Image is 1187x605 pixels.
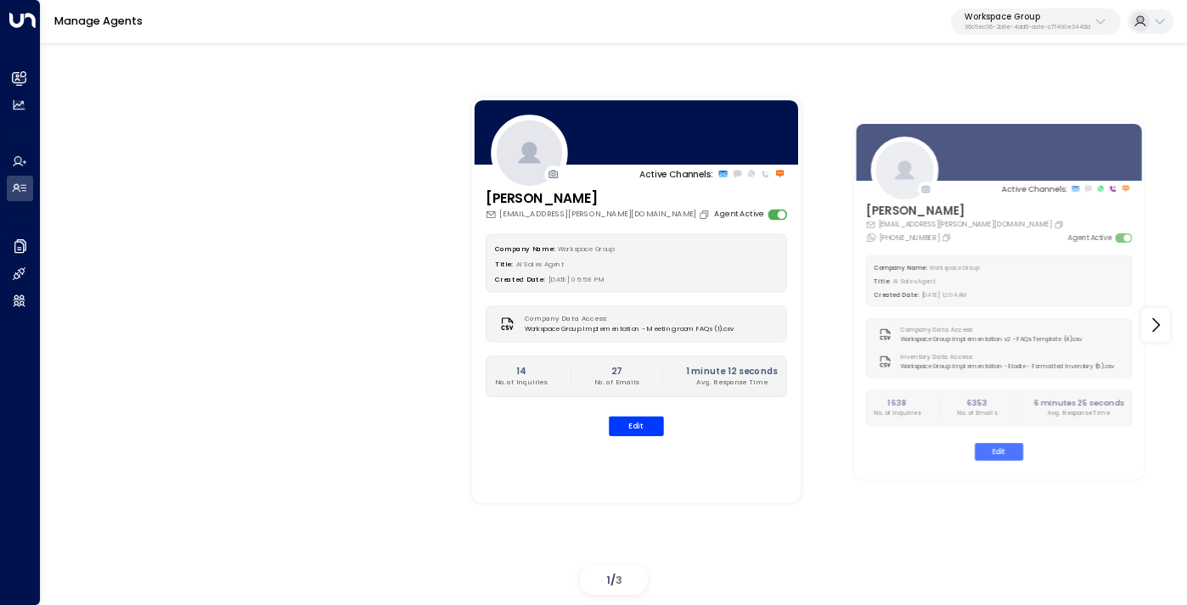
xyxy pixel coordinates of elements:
button: Edit [975,443,1023,461]
button: Copy [942,232,954,242]
div: [EMAIL_ADDRESS][PERSON_NAME][DOMAIN_NAME] [486,209,712,221]
label: Agent Active [1068,232,1111,243]
label: Company Name: [875,264,927,272]
p: Active Channels: [639,167,713,180]
button: Workspace Group36c5ec06-2b8e-4dd6-aa1e-c77490e3446d [951,8,1121,36]
h2: 14 [495,364,547,377]
label: Created Date: [495,275,545,283]
a: Manage Agents [54,14,143,28]
span: Workspace Group Implementation - Elodie - Formatted Inventory (6).csv [901,361,1115,370]
label: Agent Active [714,209,763,221]
p: Workspace Group [965,12,1090,22]
span: Workspace Group Implementation v2 - FAQs Template (4).csv [901,334,1083,343]
h2: 6353 [958,397,997,409]
h2: 6 minutes 25 seconds [1034,397,1124,409]
h3: [PERSON_NAME] [486,189,712,209]
div: / [580,565,648,595]
span: Workspace Group Implementation - Meeting room FAQs (1).csv [525,324,734,334]
p: Avg. Response Time [1034,409,1124,417]
button: Copy [1055,220,1066,229]
label: Title: [495,259,513,267]
label: Title: [875,277,891,285]
span: [DATE] 12:04 AM [921,291,967,299]
label: Company Name: [495,244,554,252]
label: Company Data Access: [901,326,1077,334]
span: 3 [616,573,622,587]
p: No. of Inquiries [875,409,920,417]
span: [DATE] 05:58 PM [548,275,605,283]
span: 1 [606,573,610,587]
label: Inventory Data Access: [901,353,1110,361]
h3: [PERSON_NAME] [866,202,1066,220]
label: Company Data Access: [525,314,729,324]
span: Workspace Group [558,244,615,252]
p: 36c5ec06-2b8e-4dd6-aa1e-c77490e3446d [965,24,1090,31]
span: AI Sales Agent [893,277,936,285]
p: No. of Emails [958,409,997,417]
h2: 1 minute 12 seconds [686,364,778,377]
button: Edit [609,416,664,435]
p: No. of Emails [594,378,639,388]
p: Avg. Response Time [686,378,778,388]
span: Workspace Group [930,264,980,272]
div: [PHONE_NUMBER] [866,232,954,243]
p: No. of Inquiries [495,378,547,388]
h2: 27 [594,364,639,377]
label: Created Date: [875,291,919,299]
span: AI Sales Agent [516,259,565,267]
h2: 1638 [875,397,920,409]
p: Active Channels: [1002,182,1067,194]
div: [EMAIL_ADDRESS][PERSON_NAME][DOMAIN_NAME] [866,220,1066,230]
button: Copy [699,209,712,220]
